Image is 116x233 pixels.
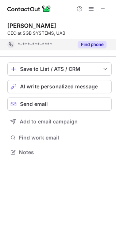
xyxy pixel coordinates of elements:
span: Find work email [19,134,109,141]
button: Add to email campaign [7,115,112,128]
div: Save to List / ATS / CRM [20,66,99,72]
button: Notes [7,147,112,157]
span: Notes [19,149,109,156]
button: AI write personalized message [7,80,112,93]
button: save-profile-one-click [7,62,112,76]
button: Reveal Button [78,41,107,48]
img: ContactOut v5.3.10 [7,4,51,13]
div: [PERSON_NAME] [7,22,56,29]
span: AI write personalized message [20,84,98,89]
button: Send email [7,98,112,111]
div: CEO at SGB SYSTEMS, UAB [7,30,112,37]
button: Find work email [7,133,112,143]
span: Add to email campaign [20,119,78,125]
span: Send email [20,101,48,107]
